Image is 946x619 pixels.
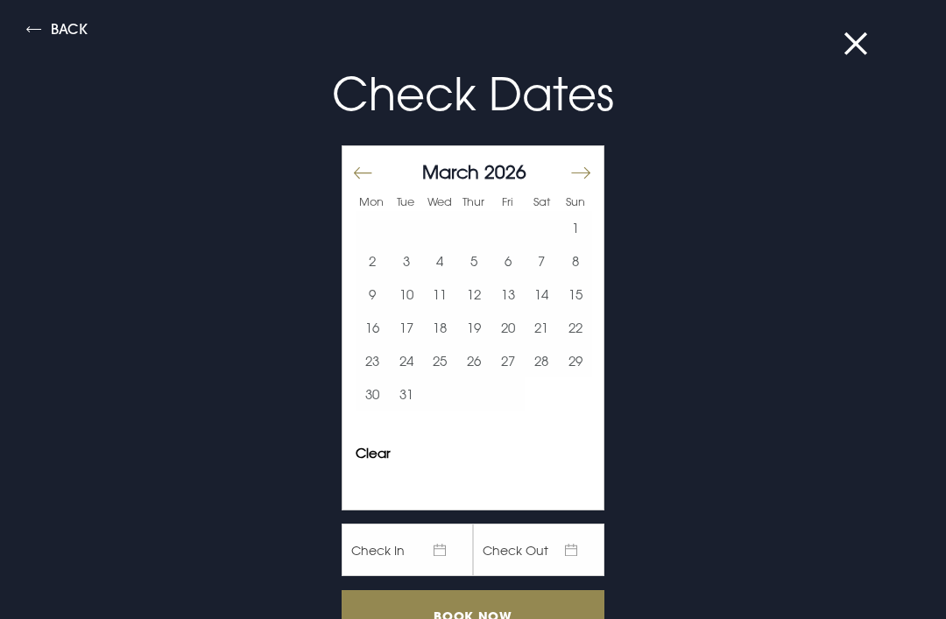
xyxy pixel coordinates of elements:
[558,344,592,377] button: 29
[491,311,525,344] button: 20
[558,278,592,311] button: 15
[457,244,491,278] button: 5
[56,60,890,128] p: Check Dates
[390,377,424,411] button: 31
[491,344,525,377] button: 27
[491,311,525,344] td: Choose Friday, March 20, 2026 as your start date.
[342,524,473,576] span: Check In
[525,344,559,377] td: Choose Saturday, March 28, 2026 as your start date.
[558,211,592,244] td: Choose Sunday, March 1, 2026 as your start date.
[353,155,374,192] button: Move backward to switch to the previous month.
[558,344,592,377] td: Choose Sunday, March 29, 2026 as your start date.
[423,278,457,311] button: 11
[457,344,491,377] button: 26
[525,311,559,344] button: 21
[356,278,390,311] button: 9
[390,344,424,377] button: 24
[491,244,525,278] td: Choose Friday, March 6, 2026 as your start date.
[491,278,525,311] td: Choose Friday, March 13, 2026 as your start date.
[457,244,491,278] td: Choose Thursday, March 5, 2026 as your start date.
[390,311,424,344] td: Choose Tuesday, March 17, 2026 as your start date.
[356,344,390,377] td: Choose Monday, March 23, 2026 as your start date.
[525,244,559,278] button: 7
[356,344,390,377] button: 23
[525,344,559,377] button: 28
[423,311,457,344] td: Choose Wednesday, March 18, 2026 as your start date.
[525,278,559,311] button: 14
[423,244,457,278] td: Choose Wednesday, March 4, 2026 as your start date.
[558,278,592,311] td: Choose Sunday, March 15, 2026 as your start date.
[390,278,424,311] button: 10
[422,160,479,183] span: March
[525,278,559,311] td: Choose Saturday, March 14, 2026 as your start date.
[423,244,457,278] button: 4
[457,311,491,344] td: Choose Thursday, March 19, 2026 as your start date.
[26,22,88,42] button: Back
[525,311,559,344] td: Choose Saturday, March 21, 2026 as your start date.
[491,344,525,377] td: Choose Friday, March 27, 2026 as your start date.
[356,377,390,411] button: 30
[473,524,604,576] span: Check Out
[558,311,592,344] td: Choose Sunday, March 22, 2026 as your start date.
[569,155,590,192] button: Move forward to switch to the next month.
[390,244,424,278] td: Choose Tuesday, March 3, 2026 as your start date.
[390,344,424,377] td: Choose Tuesday, March 24, 2026 as your start date.
[356,244,390,278] button: 2
[423,344,457,377] button: 25
[457,278,491,311] td: Choose Thursday, March 12, 2026 as your start date.
[390,377,424,411] td: Choose Tuesday, March 31, 2026 as your start date.
[558,311,592,344] button: 22
[558,211,592,244] button: 1
[558,244,592,278] button: 8
[558,244,592,278] td: Choose Sunday, March 8, 2026 as your start date.
[356,447,391,460] button: Clear
[356,244,390,278] td: Choose Monday, March 2, 2026 as your start date.
[491,278,525,311] button: 13
[457,311,491,344] button: 19
[390,278,424,311] td: Choose Tuesday, March 10, 2026 as your start date.
[491,244,525,278] button: 6
[356,311,390,344] td: Choose Monday, March 16, 2026 as your start date.
[423,311,457,344] button: 18
[390,244,424,278] button: 3
[423,344,457,377] td: Choose Wednesday, March 25, 2026 as your start date.
[356,377,390,411] td: Choose Monday, March 30, 2026 as your start date.
[457,278,491,311] button: 12
[484,160,526,183] span: 2026
[356,311,390,344] button: 16
[356,278,390,311] td: Choose Monday, March 9, 2026 as your start date.
[525,244,559,278] td: Choose Saturday, March 7, 2026 as your start date.
[457,344,491,377] td: Choose Thursday, March 26, 2026 as your start date.
[390,311,424,344] button: 17
[423,278,457,311] td: Choose Wednesday, March 11, 2026 as your start date.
